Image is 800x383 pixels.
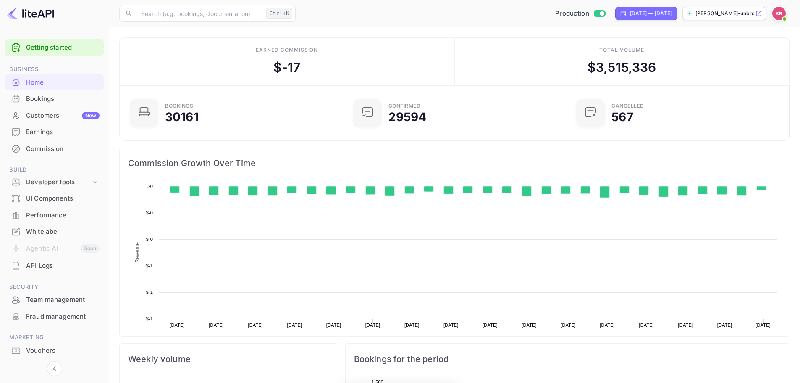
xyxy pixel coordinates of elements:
a: Bookings [5,91,104,106]
span: Build [5,165,104,174]
div: [DATE] — [DATE] [630,10,672,17]
a: Team management [5,292,104,307]
div: API Logs [5,258,104,274]
text: [DATE] [678,322,693,328]
input: Search (e.g. bookings, documentation) [136,5,263,22]
text: [DATE] [717,322,732,328]
span: Security [5,283,104,292]
div: 30161 [165,111,199,123]
img: Kobus Roux [772,7,786,20]
text: $-0 [146,210,153,215]
div: Customers [26,111,100,121]
div: Earnings [5,124,104,140]
text: [DATE] [639,322,654,328]
div: Switch to Sandbox mode [552,9,609,18]
div: Confirmed [388,103,421,108]
span: Commission Growth Over Time [128,156,781,170]
div: Commission [26,144,100,154]
a: Earnings [5,124,104,140]
div: Performance [5,207,104,224]
span: Business [5,65,104,74]
text: [DATE] [287,322,302,328]
text: $-0 [146,237,153,242]
div: Commission [5,141,104,157]
text: [DATE] [443,322,459,328]
a: Fraud management [5,309,104,324]
div: 567 [611,111,633,123]
text: Revenue [448,336,470,342]
a: API Logs [5,258,104,273]
div: Home [26,78,100,87]
div: Team management [5,292,104,308]
button: Collapse navigation [47,361,62,376]
a: Home [5,74,104,90]
a: Vouchers [5,343,104,358]
text: [DATE] [483,322,498,328]
div: Bookings [165,103,193,108]
div: Whitelabel [26,227,100,237]
text: [DATE] [600,322,615,328]
text: [DATE] [326,322,341,328]
span: Bookings for the period [354,352,781,366]
div: Total volume [599,46,644,54]
text: [DATE] [170,322,185,328]
div: Vouchers [5,343,104,359]
div: Fraud management [26,312,100,322]
div: Team management [26,295,100,305]
text: $-1 [146,290,153,295]
div: $ -17 [273,58,301,77]
text: [DATE] [561,322,576,328]
div: Getting started [5,39,104,56]
a: Performance [5,207,104,223]
div: Developer tools [26,177,91,187]
div: CANCELLED [611,103,644,108]
div: Vouchers [26,346,100,356]
text: $-1 [146,263,153,268]
p: [PERSON_NAME]-unbrg.[PERSON_NAME]... [695,10,754,17]
text: [DATE] [522,322,537,328]
div: Ctrl+K [266,8,292,19]
text: Revenue [134,242,140,263]
div: Bookings [26,94,100,104]
div: New [82,112,100,119]
span: Weekly volume [128,352,330,366]
div: 29594 [388,111,427,123]
div: CustomersNew [5,108,104,124]
div: Whitelabel [5,224,104,240]
text: [DATE] [404,322,420,328]
span: Marketing [5,333,104,342]
text: [DATE] [209,322,224,328]
text: $-1 [146,316,153,321]
a: CustomersNew [5,108,104,123]
div: Earned commission [256,46,318,54]
a: Commission [5,141,104,156]
text: [DATE] [365,322,380,328]
a: Whitelabel [5,224,104,239]
text: $0 [147,184,153,189]
text: [DATE] [755,322,771,328]
img: LiteAPI logo [7,7,54,20]
div: Performance [26,211,100,220]
div: Developer tools [5,175,104,190]
div: Bookings [5,91,104,107]
div: Click to change the date range period [615,7,677,20]
text: [DATE] [248,322,263,328]
div: $ 3,515,336 [588,58,656,77]
span: Production [555,9,589,18]
a: UI Components [5,190,104,206]
div: API Logs [26,261,100,271]
div: Home [5,74,104,91]
div: Earnings [26,127,100,137]
div: Fraud management [5,309,104,325]
a: Getting started [26,43,100,53]
div: UI Components [26,194,100,203]
div: UI Components [5,190,104,207]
